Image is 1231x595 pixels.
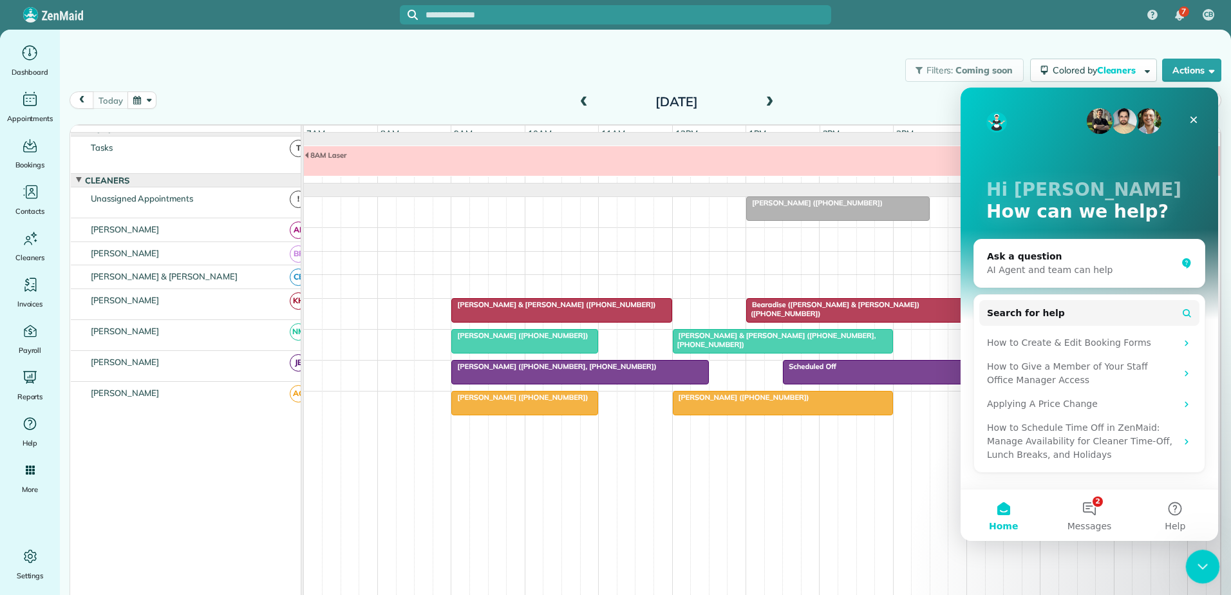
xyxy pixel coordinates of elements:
span: Settings [17,569,44,582]
span: [PERSON_NAME] & [PERSON_NAME] ([PHONE_NUMBER]) [451,300,656,309]
span: [PERSON_NAME] ([PHONE_NUMBER]) [451,331,588,340]
span: Help [23,437,38,449]
span: 3pm [894,128,916,138]
button: Actions [1162,59,1221,82]
button: Colored byCleaners [1030,59,1157,82]
span: NM [290,323,307,341]
span: [PERSON_NAME] & [PERSON_NAME] [88,271,240,281]
span: Coming soon [955,64,1013,76]
span: [PERSON_NAME] & [PERSON_NAME] ([PHONE_NUMBER], [PHONE_NUMBER]) [672,331,876,349]
span: More [22,483,38,496]
span: AG [290,385,307,402]
span: [PERSON_NAME] ([PHONE_NUMBER]) [451,393,588,402]
iframe: Intercom live chat [1186,550,1220,584]
span: Reports [17,390,43,403]
span: 8am [378,128,402,138]
span: CB [1204,10,1213,20]
span: [PERSON_NAME] ([PHONE_NUMBER], [PHONE_NUMBER]) [451,362,657,371]
a: Settings [5,546,55,582]
span: [PERSON_NAME] [88,357,162,367]
span: [PERSON_NAME] [88,248,162,258]
span: Dashboard [12,66,48,79]
a: Cleaners [5,228,55,264]
span: 8AM Laser [304,151,347,160]
span: BR [290,245,307,263]
a: Help [5,413,55,449]
span: [PERSON_NAME] [88,326,162,336]
span: Cleaners [15,251,44,264]
button: Focus search [400,10,418,20]
span: Payroll [19,344,42,357]
span: Filters: [926,64,954,76]
span: [PERSON_NAME] ([PHONE_NUMBER]) [746,198,883,207]
span: 12pm [673,128,700,138]
span: AF [290,222,307,239]
span: Cleaners [82,175,132,185]
button: prev [70,91,94,109]
span: Contacts [15,205,44,218]
span: Invoices [17,297,43,310]
span: [PERSON_NAME] [88,224,162,234]
a: Bookings [5,135,55,171]
span: ! [290,191,307,208]
a: Payroll [5,321,55,357]
span: [PERSON_NAME] [88,295,162,305]
a: Contacts [5,182,55,218]
span: [PERSON_NAME] [88,388,162,398]
a: Dashboard [5,42,55,79]
span: T [290,140,307,157]
span: Unassigned Appointments [88,193,196,203]
span: Colored by [1053,64,1140,76]
span: 9am [451,128,475,138]
span: JB [290,354,307,372]
span: 10am [525,128,554,138]
a: Invoices [5,274,55,310]
span: [PERSON_NAME] ([PHONE_NUMBER]) [672,393,810,402]
span: 1pm [746,128,769,138]
span: 11am [599,128,628,138]
span: Tasks [88,142,115,153]
span: 2pm [820,128,843,138]
a: Reports [5,367,55,403]
span: Bookings [15,158,45,171]
span: KH [290,292,307,310]
div: 7 unread notifications [1166,1,1193,30]
span: CB [290,269,307,286]
button: today [93,91,128,109]
span: Scheduled Off [782,362,837,371]
svg: Focus search [408,10,418,20]
span: 7 [1181,6,1186,17]
h2: [DATE] [596,95,757,109]
span: Cleaners [1097,64,1138,76]
span: Bearadise ([PERSON_NAME] & [PERSON_NAME]) ([PHONE_NUMBER]) [746,300,919,318]
iframe: Intercom live chat [961,88,1218,541]
span: 7am [304,128,328,138]
span: Appointments [7,112,53,125]
a: Appointments [5,89,55,125]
